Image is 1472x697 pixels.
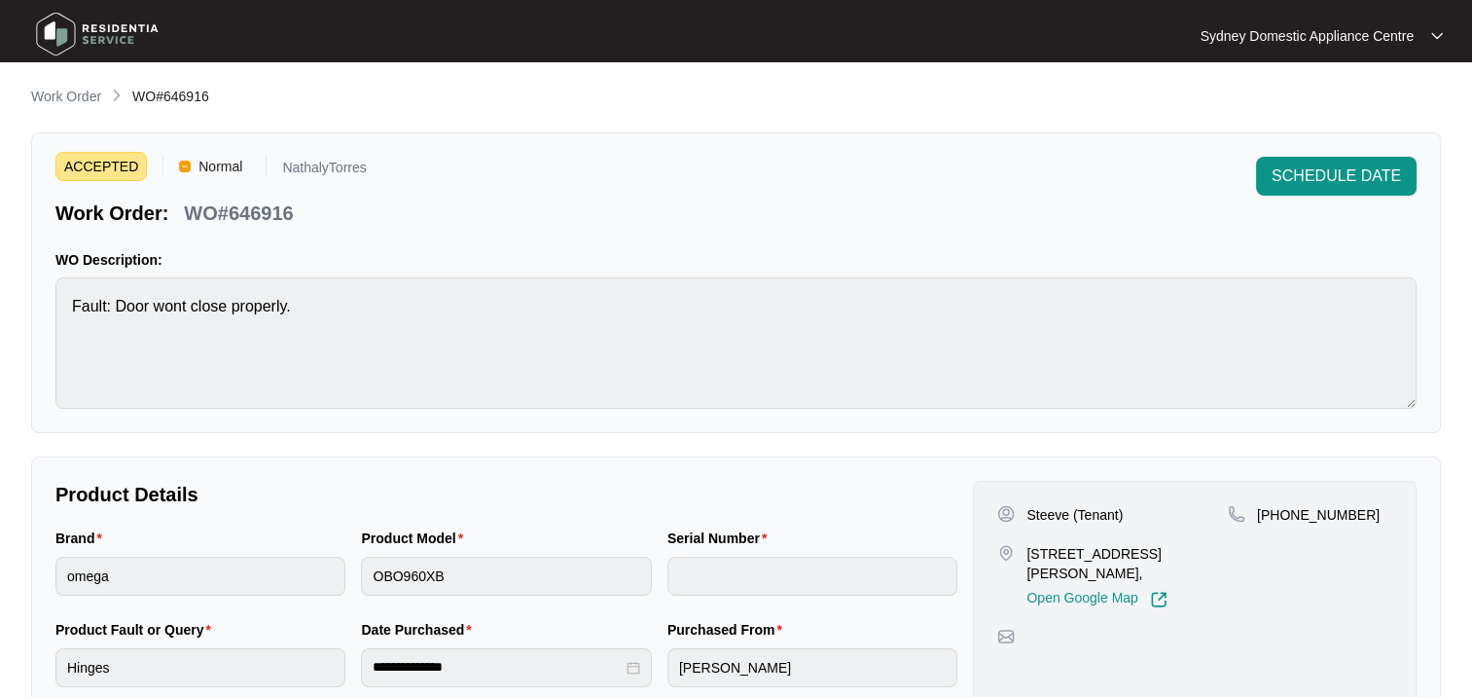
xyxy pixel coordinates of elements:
[191,152,250,181] span: Normal
[29,5,165,63] img: residentia service logo
[1256,157,1417,196] button: SCHEDULE DATE
[373,657,622,678] input: Date Purchased
[1026,505,1123,525] p: Steeve (Tenant)
[184,200,293,227] p: WO#646916
[55,152,147,181] span: ACCEPTED
[55,529,110,548] label: Brand
[55,200,168,227] p: Work Order:
[27,87,105,108] a: Work Order
[1431,31,1443,41] img: dropdown arrow
[667,620,790,640] label: Purchased From
[55,648,345,687] input: Product Fault or Query
[997,505,1015,523] img: user-pin
[1026,591,1167,608] a: Open Google Map
[31,87,101,106] p: Work Order
[361,529,471,548] label: Product Model
[55,620,219,640] label: Product Fault or Query
[1272,165,1401,188] span: SCHEDULE DATE
[179,161,191,172] img: Vercel Logo
[55,557,345,596] input: Brand
[1201,26,1414,46] p: Sydney Domestic Appliance Centre
[361,557,651,596] input: Product Model
[361,620,479,640] label: Date Purchased
[997,544,1015,562] img: map-pin
[1257,505,1380,525] p: [PHONE_NUMBER]
[55,250,1417,270] p: WO Description:
[132,89,209,104] span: WO#646916
[55,277,1417,409] textarea: Fault: Door wont close properly.
[109,88,125,103] img: chevron-right
[55,481,957,508] p: Product Details
[667,557,957,596] input: Serial Number
[1026,544,1228,583] p: [STREET_ADDRESS][PERSON_NAME],
[282,161,366,181] p: NathalyTorres
[667,648,957,687] input: Purchased From
[667,529,774,548] label: Serial Number
[1150,591,1167,608] img: Link-External
[997,628,1015,645] img: map-pin
[1228,505,1245,523] img: map-pin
